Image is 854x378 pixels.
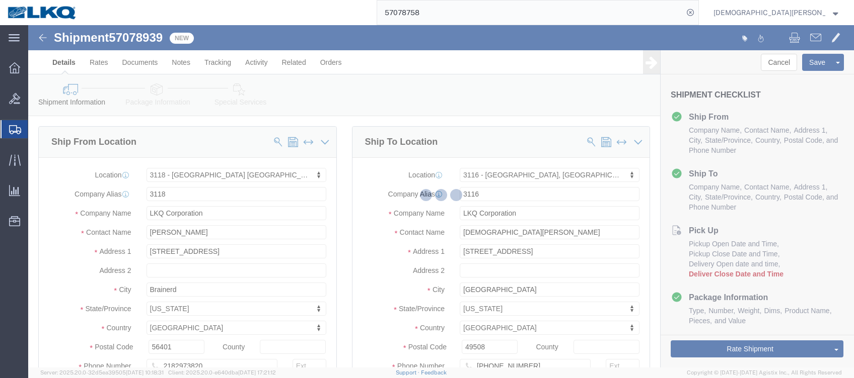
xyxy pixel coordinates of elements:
a: Feedback [421,369,447,375]
span: Kristen Lund [714,7,825,18]
input: Search for shipment number, reference number [377,1,683,25]
span: [DATE] 10:18:31 [126,369,164,375]
span: [DATE] 17:21:12 [238,369,276,375]
img: logo [7,5,78,20]
span: Copyright © [DATE]-[DATE] Agistix Inc., All Rights Reserved [687,368,842,377]
a: Support [396,369,421,375]
span: Client: 2025.20.0-e640dba [168,369,276,375]
span: Server: 2025.20.0-32d5ea39505 [40,369,164,375]
button: [DEMOGRAPHIC_DATA][PERSON_NAME] [713,7,840,19]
